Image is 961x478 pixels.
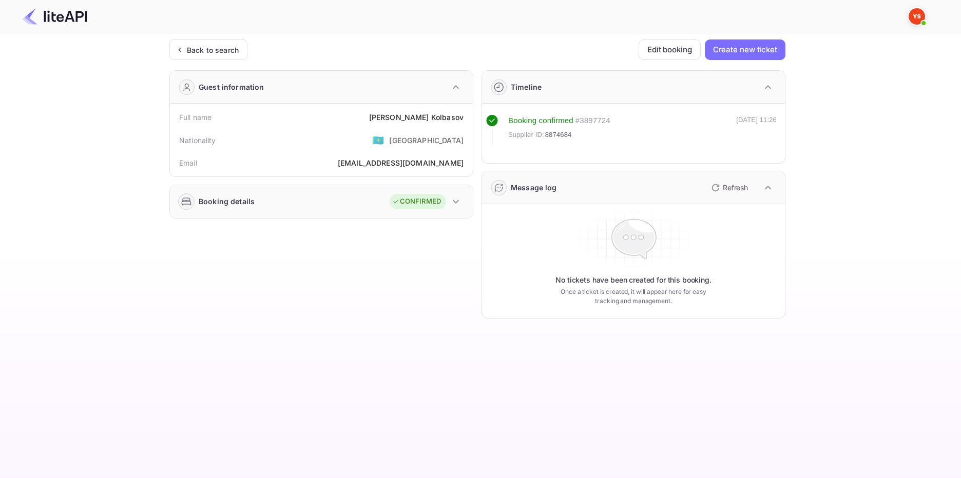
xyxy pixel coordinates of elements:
[187,45,239,55] div: Back to search
[552,287,715,306] p: Once a ticket is created, it will appear here for easy tracking and management.
[369,112,464,123] div: [PERSON_NAME] Kolbasov
[555,275,712,285] p: No tickets have been created for this booking.
[508,130,544,140] span: Supplier ID:
[179,157,197,168] div: Email
[511,82,542,92] div: Timeline
[199,82,264,92] div: Guest information
[392,196,441,207] div: CONFIRMED
[705,39,785,60] button: Create new ticket
[508,115,573,127] div: Booking confirmed
[511,182,557,193] div: Message log
[389,135,464,146] div: [GEOGRAPHIC_DATA]
[179,112,212,123] div: Full name
[545,130,572,140] span: 8874684
[179,135,216,146] div: Nationality
[705,180,752,196] button: Refresh
[639,39,701,60] button: Edit booking
[723,182,748,193] p: Refresh
[575,115,610,127] div: # 3897724
[23,8,87,25] img: LiteAPI Logo
[736,115,777,145] div: [DATE] 11:26
[199,196,255,207] div: Booking details
[338,157,464,168] div: [EMAIL_ADDRESS][DOMAIN_NAME]
[909,8,925,25] img: Yandex Support
[372,131,384,149] span: United States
